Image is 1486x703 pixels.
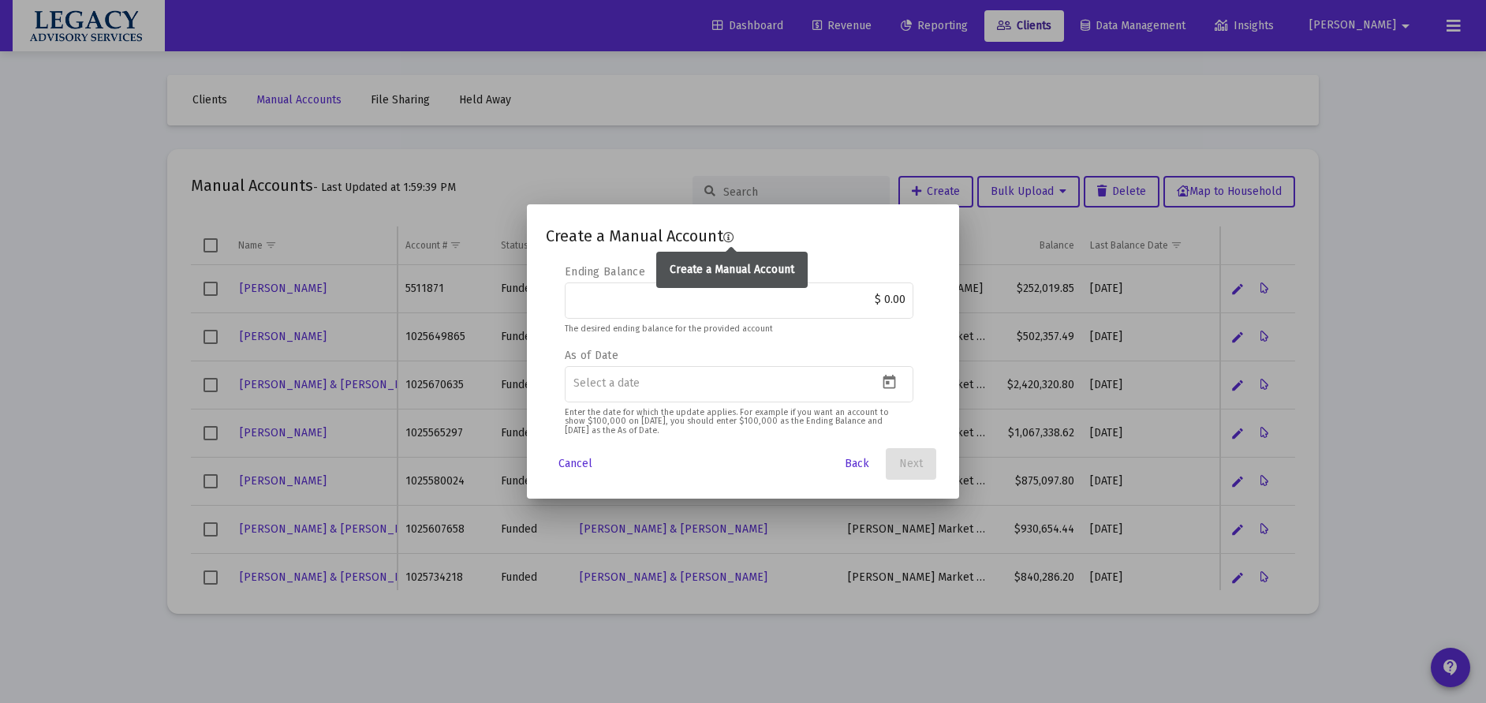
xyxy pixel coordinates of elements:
[565,324,773,334] mat-hint: The desired ending balance for the provided account
[573,377,879,390] input: Select a date
[565,349,618,362] label: As of Date
[845,457,869,470] span: Back
[878,371,901,394] button: Open calendar
[565,265,645,279] label: Ending Balance
[565,408,905,436] mat-hint: Enter the date for which the update applies. For example if you want an account to show $100,000 ...
[546,448,605,480] button: Cancel
[886,448,936,480] button: Next
[558,457,592,470] span: Cancel
[899,457,923,470] span: Next
[546,226,723,245] span: Create a Manual Account
[831,448,882,480] button: Back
